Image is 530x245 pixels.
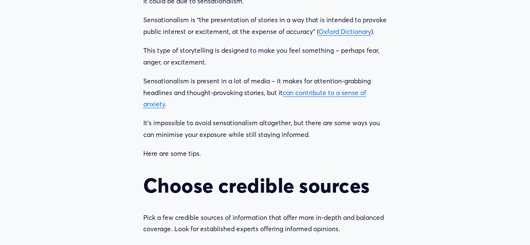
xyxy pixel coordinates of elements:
p: Here are some tips. [143,148,387,160]
p: Sensationalism is “the presentation of stories in a way that is intended to provoke public intere... [143,14,387,38]
p: It’s impossible to avoid sensationalism altogether, but there are some ways you can minimise your... [143,117,387,141]
h2: Choose credible sources [143,174,387,198]
a: Oxford Dictionary [318,28,371,36]
p: Sensationalism is present in a lot of media – it makes for attention-grabbing headlines and thoug... [143,75,387,111]
p: This type of storytelling is designed to make you feel something – perhaps fear, anger, or excite... [143,45,387,68]
p: Pick a few credible sources of information that offer more in-depth and balanced coverage. Look f... [143,212,387,235]
a: can contribute to a sense of anxiety [143,89,366,108]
